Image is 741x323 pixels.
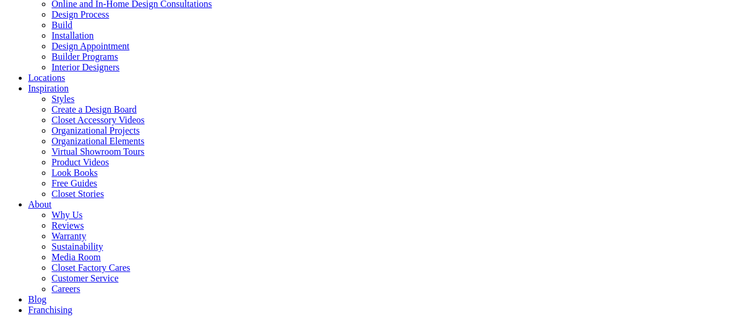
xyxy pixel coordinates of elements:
[52,189,104,199] a: Closet Stories
[52,147,145,157] a: Virtual Showroom Tours
[52,125,139,135] a: Organizational Projects
[28,305,73,315] a: Franchising
[28,294,46,304] a: Blog
[52,242,103,251] a: Sustainability
[52,210,83,220] a: Why Us
[52,263,130,273] a: Closet Factory Cares
[52,41,129,51] a: Design Appointment
[28,73,65,83] a: Locations
[52,94,74,104] a: Styles
[52,252,101,262] a: Media Room
[52,30,94,40] a: Installation
[28,83,69,93] a: Inspiration
[52,136,144,146] a: Organizational Elements
[52,115,145,125] a: Closet Accessory Videos
[52,168,98,178] a: Look Books
[52,220,84,230] a: Reviews
[52,178,97,188] a: Free Guides
[52,231,86,241] a: Warranty
[52,104,136,114] a: Create a Design Board
[28,199,52,209] a: About
[52,20,73,30] a: Build
[52,157,109,167] a: Product Videos
[52,62,119,72] a: Interior Designers
[52,52,118,62] a: Builder Programs
[52,284,80,294] a: Careers
[52,9,109,19] a: Design Process
[52,273,118,283] a: Customer Service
